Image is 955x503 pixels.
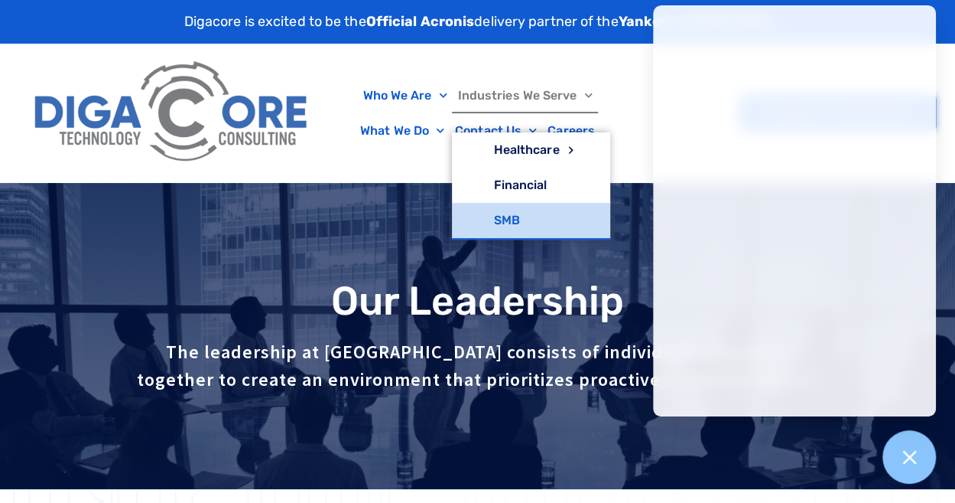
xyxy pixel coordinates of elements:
img: Digacore Logo [27,51,317,175]
p: The leadership at [GEOGRAPHIC_DATA] consists of individuals who work together to create an enviro... [125,338,830,394]
a: Careers [542,113,600,149]
strong: Official Acronis [366,13,475,30]
a: What We Do [355,113,450,149]
nav: Menu [325,78,631,149]
a: Healthcare [452,132,609,168]
p: Digacore is excited to be the delivery partner of the . [184,11,771,32]
a: Who We Are [357,78,452,113]
h1: Our Leadership [8,279,947,323]
strong: Yankees [619,13,677,30]
ul: Industries We Serve [452,132,609,240]
iframe: Chatgenie Messenger [653,5,936,416]
a: SMB [452,203,609,238]
a: Industries We Serve [452,78,597,113]
a: Financial [452,168,609,203]
a: Contact Us [450,113,542,149]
